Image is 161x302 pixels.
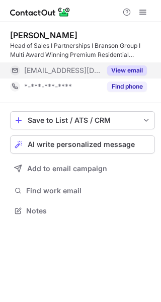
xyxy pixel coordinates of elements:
[10,41,155,59] div: Head of Sales I Partnerships I Branson Group I Multi Award Winning Premium Residential Developers
[27,165,107,173] span: Add to email campaign
[10,111,155,129] button: save-profile-one-click
[28,140,135,148] span: AI write personalized message
[10,184,155,198] button: Find work email
[10,135,155,154] button: AI write personalized message
[10,6,70,18] img: ContactOut v5.3.10
[10,30,77,40] div: [PERSON_NAME]
[28,116,137,124] div: Save to List / ATS / CRM
[10,204,155,218] button: Notes
[26,186,151,195] span: Find work email
[26,206,151,215] span: Notes
[107,65,147,75] button: Reveal Button
[107,82,147,92] button: Reveal Button
[24,66,101,75] span: [EMAIL_ADDRESS][DOMAIN_NAME]
[10,160,155,178] button: Add to email campaign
